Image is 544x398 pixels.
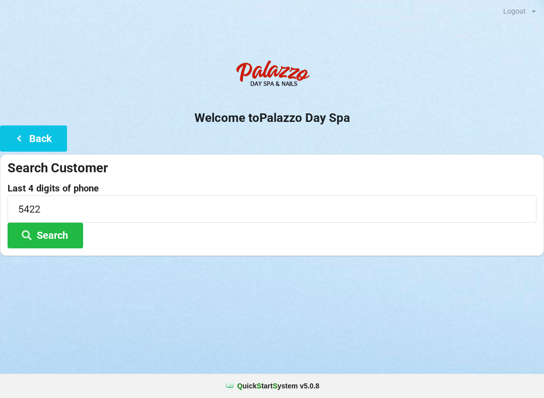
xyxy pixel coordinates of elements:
button: Search [8,223,83,248]
img: favicon.ico [225,381,235,391]
span: S [273,382,277,390]
label: Last 4 digits of phone [8,183,536,193]
div: Search Customer [8,160,536,176]
span: S [257,382,261,390]
div: Logout [503,8,526,15]
input: 0000 [8,195,536,222]
span: Q [237,382,243,390]
b: uick tart ystem v 5.0.8 [237,381,319,391]
img: PalazzoDaySpaNails-Logo.png [232,55,312,95]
